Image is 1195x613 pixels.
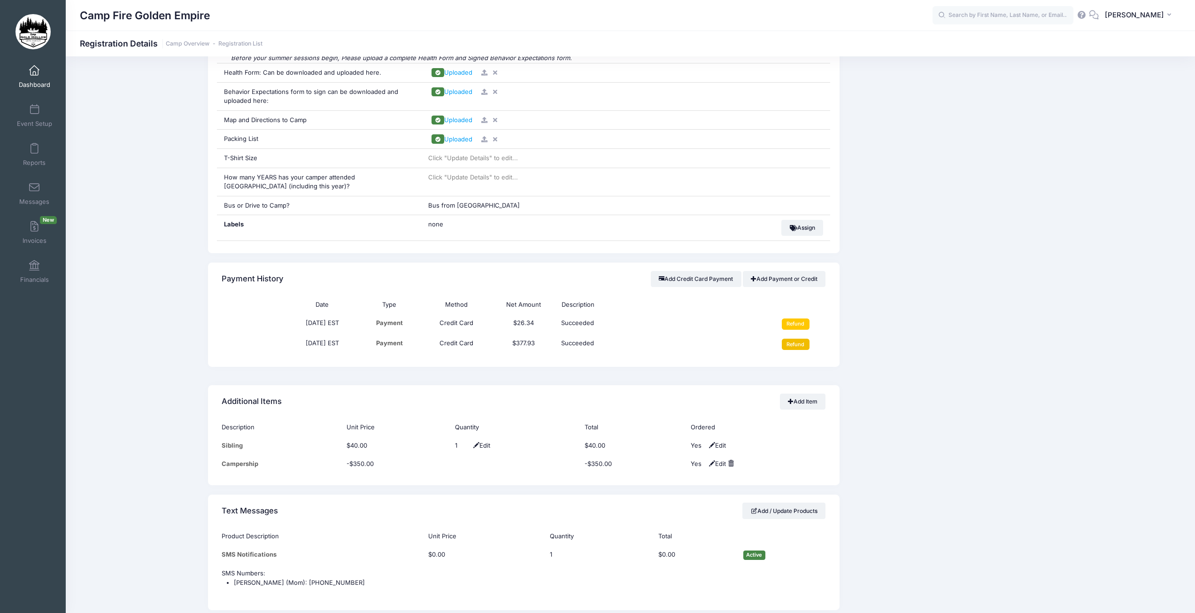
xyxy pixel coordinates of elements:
[217,215,421,241] div: Labels
[342,455,451,473] td: -$
[444,88,472,95] span: Uploaded
[15,14,51,49] img: Camp Fire Golden Empire
[428,69,475,76] a: Uploaded
[424,528,546,546] th: Unit Price
[222,388,282,415] h4: Additional Items
[580,436,686,455] td: $40.00
[1105,10,1164,20] span: [PERSON_NAME]
[80,39,262,48] h1: Registration Details
[222,564,826,598] td: SMS Numbers:
[12,216,57,249] a: InvoicesNew
[356,334,423,355] td: Payment
[580,418,686,436] th: Total
[455,441,469,450] div: Click Pencil to edit...
[691,441,705,450] div: Yes
[743,551,765,559] span: Active
[428,173,518,181] span: Click "Update Details" to edit...
[691,459,705,469] div: Yes
[217,54,830,63] div: Before your summer sessions begin, Please upload a complete Health Form and Signed Behavior Expec...
[782,339,810,350] input: Refund
[742,503,826,519] a: Add / Update Products
[289,334,356,355] td: [DATE] EST
[933,6,1073,25] input: Search by First Name, Last Name, or Email...
[651,271,741,287] button: Add Credit Card Payment
[17,120,52,128] span: Event Setup
[654,528,739,546] th: Total
[444,116,472,124] span: Uploaded
[782,318,810,330] input: Refund
[428,116,475,124] a: Uploaded
[428,220,546,229] span: none
[80,5,210,26] h1: Camp Fire Golden Empire
[217,63,421,82] div: Health Form: Can be downloaded and uploaded here.
[20,276,49,284] span: Financials
[40,216,57,224] span: New
[217,149,421,168] div: T-Shirt Size
[353,460,374,467] span: 350.00
[550,550,564,559] div: Click Pencil to edit...
[557,334,759,355] td: Succeeded
[12,255,57,288] a: Financials
[23,237,46,245] span: Invoices
[490,295,557,314] th: Net Amount
[444,135,472,143] span: Uploaded
[217,168,421,196] div: How many YEARS has your camper attended [GEOGRAPHIC_DATA] (including this year)?
[217,130,421,148] div: Packing List
[451,418,580,436] th: Quantity
[222,265,284,292] h4: Payment History
[743,271,826,287] a: Add Payment or Credit
[19,198,49,206] span: Messages
[222,418,342,436] th: Description
[423,334,490,355] td: Credit Card
[546,528,654,546] th: Quantity
[557,295,759,314] th: Description
[356,314,423,334] td: Payment
[423,295,490,314] th: Method
[428,154,518,162] span: Click "Update Details" to edit...
[428,88,475,95] a: Uploaded
[12,60,57,93] a: Dashboard
[557,314,759,334] td: Succeeded
[222,436,342,455] td: Sibling
[289,314,356,334] td: [DATE] EST
[428,135,475,143] a: Uploaded
[424,546,546,565] td: $0.00
[222,546,424,565] td: SMS Notifications
[781,220,823,236] button: Assign
[222,460,258,467] span: Campership
[19,81,50,89] span: Dashboard
[217,111,421,130] div: Map and Directions to Camp
[12,99,57,132] a: Event Setup
[707,460,726,467] span: Edit
[707,442,726,449] span: Edit
[654,546,739,565] td: $0.00
[780,394,826,410] a: Add Item
[471,442,490,449] span: Edit
[490,314,557,334] td: $26.34
[222,528,424,546] th: Product Description
[12,177,57,210] a: Messages
[686,418,825,436] th: Ordered
[1099,5,1181,26] button: [PERSON_NAME]
[217,83,421,110] div: Behavior Expectations form to sign can be downloaded and uploaded here:
[428,202,520,209] span: Bus from [GEOGRAPHIC_DATA]
[289,295,356,314] th: Date
[342,436,451,455] td: $40.00
[234,578,826,588] li: [PERSON_NAME] (Mom): [PHONE_NUMBER]
[218,40,262,47] a: Registration List
[23,159,46,167] span: Reports
[12,138,57,171] a: Reports
[423,314,490,334] td: Credit Card
[166,40,209,47] a: Camp Overview
[580,455,686,473] td: -$350.00
[356,295,423,314] th: Type
[222,497,278,524] h4: Text Messages
[444,69,472,76] span: Uploaded
[342,418,451,436] th: Unit Price
[217,196,421,215] div: Bus or Drive to Camp?
[490,334,557,355] td: $377.93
